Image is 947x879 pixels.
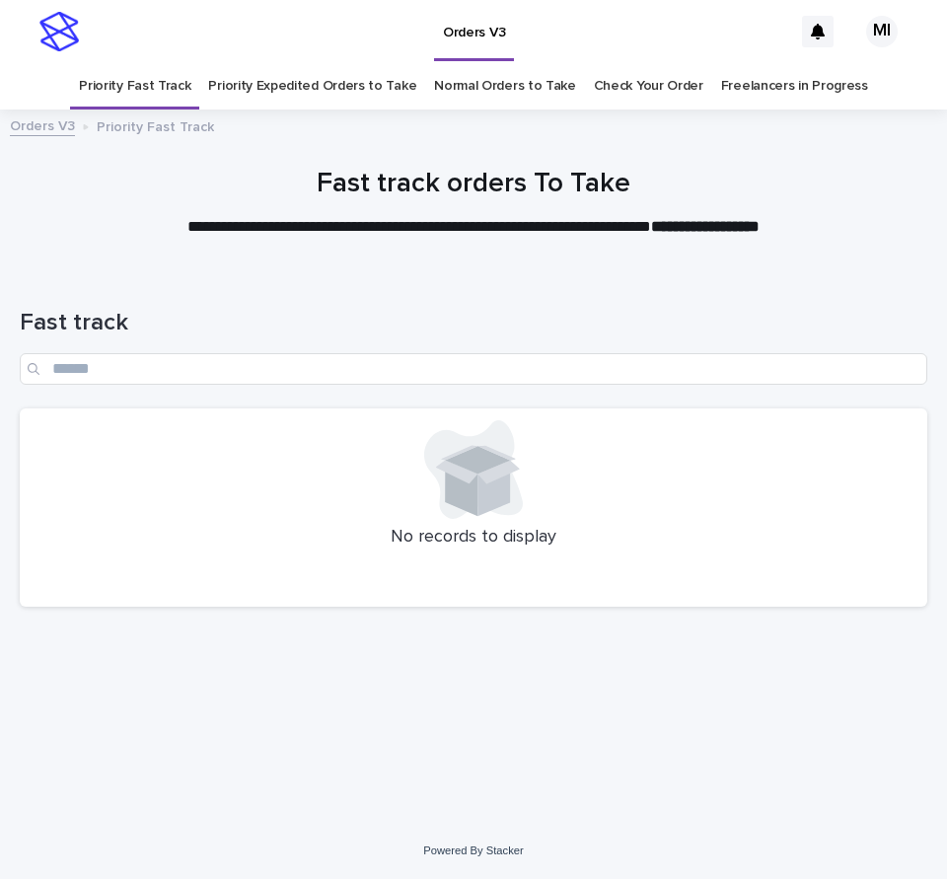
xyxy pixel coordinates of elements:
input: Search [20,353,927,385]
h1: Fast track [20,309,927,337]
h1: Fast track orders To Take [20,168,927,201]
div: MI [866,16,898,47]
a: Powered By Stacker [423,844,523,856]
a: Priority Expedited Orders to Take [208,63,416,110]
a: Freelancers in Progress [721,63,868,110]
a: Priority Fast Track [79,63,190,110]
p: No records to display [32,527,915,549]
p: Priority Fast Track [97,114,214,136]
img: stacker-logo-s-only.png [39,12,79,51]
a: Check Your Order [594,63,703,110]
a: Normal Orders to Take [434,63,576,110]
a: Orders V3 [10,113,75,136]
